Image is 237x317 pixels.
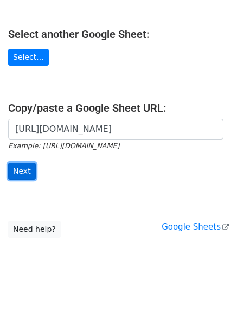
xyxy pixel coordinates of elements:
[8,119,223,140] input: Paste your Google Sheet URL here
[8,163,36,180] input: Next
[8,102,229,115] h4: Copy/paste a Google Sheet URL:
[183,265,237,317] iframe: Chat Widget
[8,49,49,66] a: Select...
[162,222,229,232] a: Google Sheets
[8,142,119,150] small: Example: [URL][DOMAIN_NAME]
[8,221,61,238] a: Need help?
[8,28,229,41] h4: Select another Google Sheet:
